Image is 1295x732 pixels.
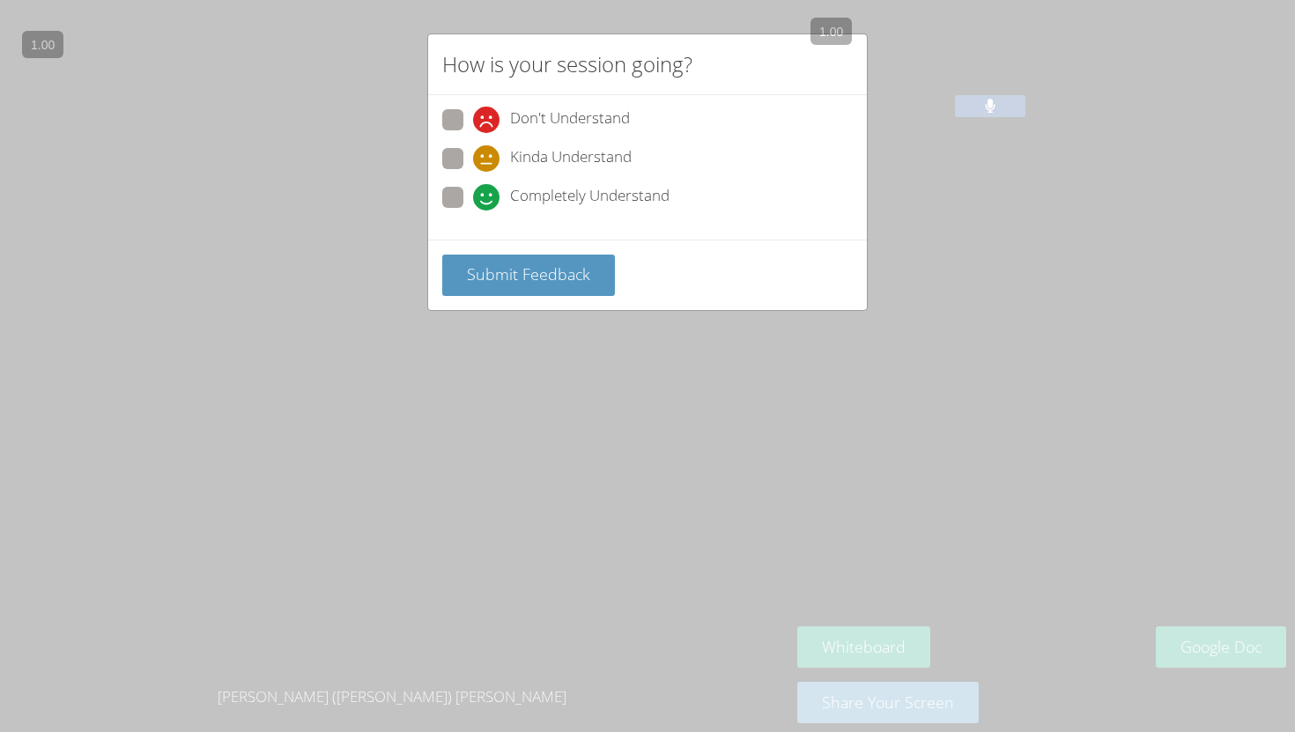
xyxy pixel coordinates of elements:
[467,263,590,285] span: Submit Feedback
[510,107,630,133] span: Don't Understand
[510,145,632,172] span: Kinda Understand
[442,255,615,296] button: Submit Feedback
[510,184,670,211] span: Completely Understand
[442,48,692,80] h2: How is your session going?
